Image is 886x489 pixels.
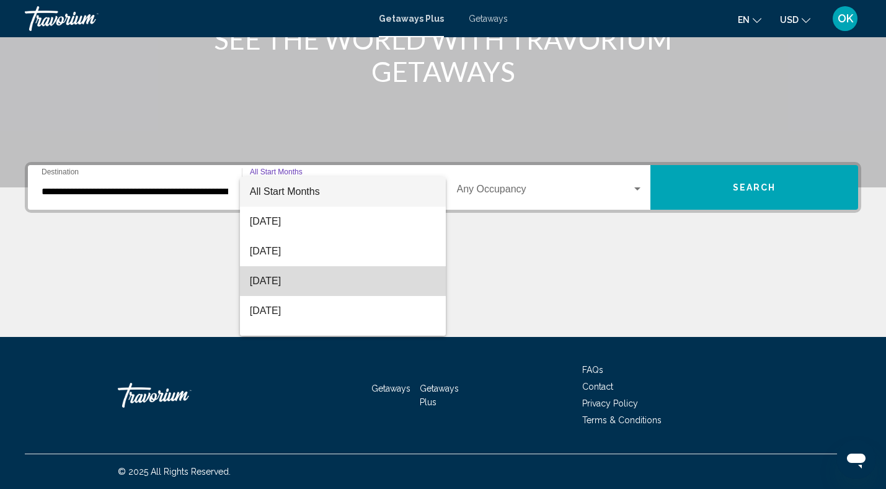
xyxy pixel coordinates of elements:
span: All Start Months [250,186,320,197]
span: [DATE] [250,236,436,266]
iframe: Button to launch messaging window [836,439,876,479]
span: [DATE] [250,207,436,236]
span: [DATE] [250,266,436,296]
span: [DATE] [250,326,436,356]
span: [DATE] [250,296,436,326]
